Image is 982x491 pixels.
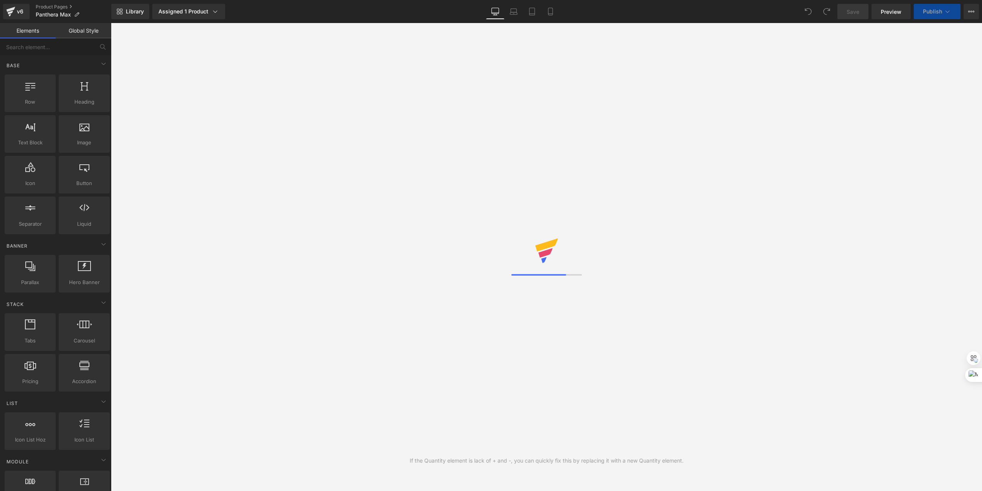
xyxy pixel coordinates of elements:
[6,400,19,407] span: List
[158,8,219,15] div: Assigned 1 Product
[6,301,25,308] span: Stack
[56,23,111,38] a: Global Style
[36,12,71,18] span: Panthera Max
[881,8,901,16] span: Preview
[923,8,942,15] span: Publish
[847,8,859,16] span: Save
[61,337,107,345] span: Carousel
[7,436,53,444] span: Icon List Hoz
[36,4,111,10] a: Product Pages
[964,4,979,19] button: More
[7,278,53,286] span: Parallax
[6,242,28,250] span: Banner
[410,456,684,465] div: If the Quantity element is lack of + and -, you can quickly fix this by replacing it with a new Q...
[872,4,911,19] a: Preview
[61,98,107,106] span: Heading
[486,4,504,19] a: Desktop
[61,436,107,444] span: Icon List
[819,4,834,19] button: Redo
[523,4,541,19] a: Tablet
[7,98,53,106] span: Row
[801,4,816,19] button: Undo
[914,4,961,19] button: Publish
[61,278,107,286] span: Hero Banner
[6,458,30,465] span: Module
[15,7,25,17] div: v6
[7,377,53,385] span: Pricing
[3,4,30,19] a: v6
[111,4,149,19] a: New Library
[61,139,107,147] span: Image
[7,337,53,345] span: Tabs
[61,220,107,228] span: Liquid
[61,179,107,187] span: Button
[504,4,523,19] a: Laptop
[7,220,53,228] span: Separator
[126,8,144,15] span: Library
[61,377,107,385] span: Accordion
[6,62,21,69] span: Base
[7,139,53,147] span: Text Block
[541,4,560,19] a: Mobile
[7,179,53,187] span: Icon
